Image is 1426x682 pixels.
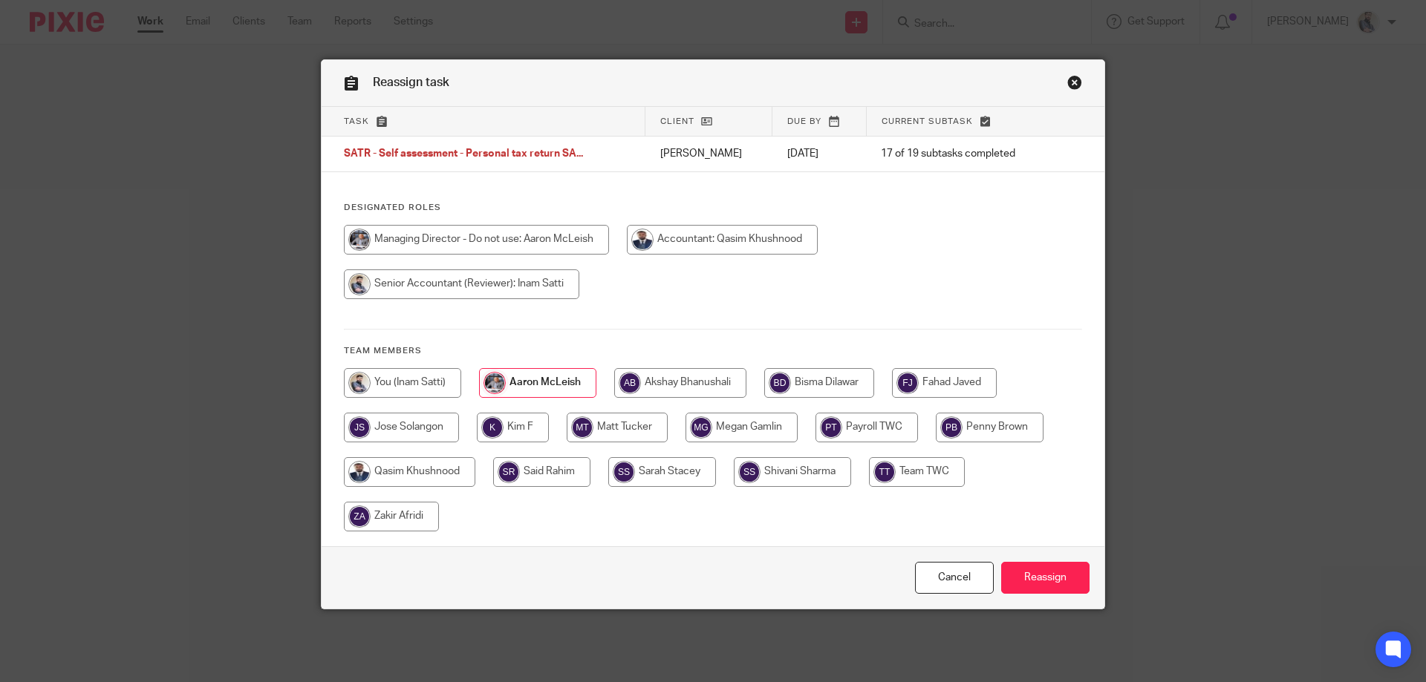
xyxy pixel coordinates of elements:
[344,149,583,160] span: SATR - Self assessment - Personal tax return SA...
[882,117,973,125] span: Current subtask
[787,117,821,125] span: Due by
[660,117,694,125] span: Client
[866,137,1053,172] td: 17 of 19 subtasks completed
[344,117,369,125] span: Task
[787,146,852,161] p: [DATE]
[1001,562,1090,594] input: Reassign
[660,146,758,161] p: [PERSON_NAME]
[915,562,994,594] a: Close this dialog window
[1067,75,1082,95] a: Close this dialog window
[344,345,1082,357] h4: Team members
[344,202,1082,214] h4: Designated Roles
[373,76,449,88] span: Reassign task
